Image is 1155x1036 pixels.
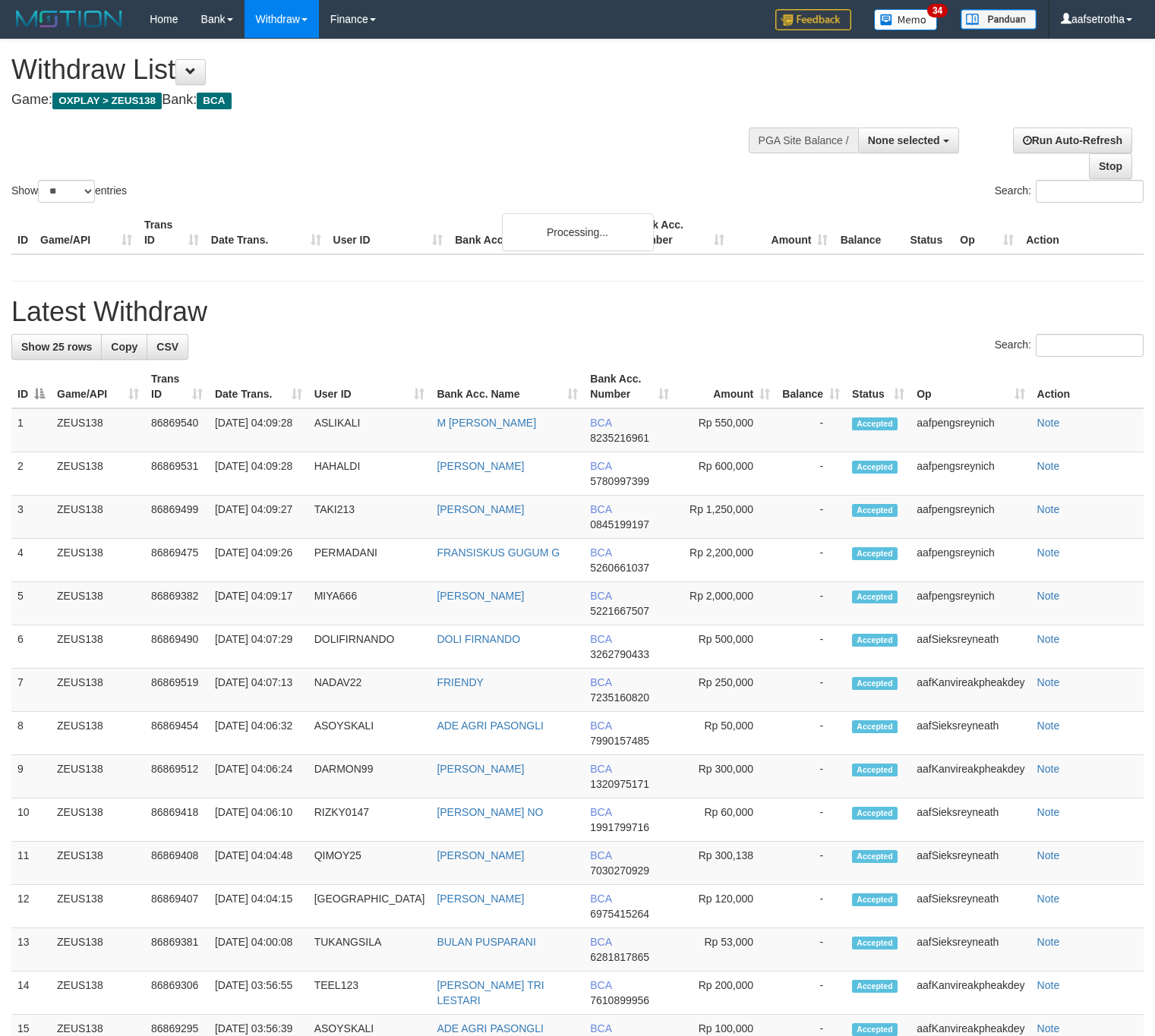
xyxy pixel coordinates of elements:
span: Accepted [852,893,898,906]
td: ASOYSKALI [308,712,431,755]
td: ZEUS138 [51,712,145,755]
td: ZEUS138 [51,971,145,1015]
td: aafpengsreynich [910,582,1030,625]
td: - [776,582,846,625]
span: Show 25 rows [21,341,92,353]
span: Accepted [852,677,898,690]
th: Bank Acc. Name [449,211,626,254]
span: 34 [927,4,948,17]
td: Rp 60,000 [675,798,776,842]
td: Rp 500,000 [675,625,776,669]
td: RIZKY0147 [308,798,431,842]
span: Copy 7235160820 to clipboard [590,691,649,704]
span: BCA [590,546,611,559]
td: aafSieksreyneath [910,928,1030,971]
td: ZEUS138 [51,755,145,798]
td: aafKanvireakpheakdey [910,669,1030,712]
span: BCA [590,720,611,732]
a: [PERSON_NAME] [437,849,524,861]
th: Bank Acc. Number: activate to sort column ascending [584,365,675,408]
a: Run Auto-Refresh [1013,128,1132,153]
th: Date Trans. [205,211,327,254]
td: 86869475 [145,539,209,582]
span: Accepted [852,807,898,820]
span: Accepted [852,980,898,993]
th: ID: activate to sort column descending [11,365,51,408]
span: Copy 1320975171 to clipboard [590,778,649,790]
td: [DATE] 04:09:26 [209,539,308,582]
td: ZEUS138 [51,928,145,971]
span: Copy 5221667507 to clipboard [590,605,649,617]
td: 9 [11,755,51,798]
td: 86869454 [145,712,209,755]
th: Op [954,211,1020,254]
span: Copy 1991799716 to clipboard [590,821,649,833]
a: Note [1037,633,1060,645]
td: - [776,885,846,928]
td: aafKanvireakpheakdey [910,755,1030,798]
span: BCA [590,893,611,905]
td: 3 [11,496,51,539]
th: ID [11,211,34,254]
td: [GEOGRAPHIC_DATA] [308,885,431,928]
h1: Latest Withdraw [11,297,1144,327]
td: [DATE] 04:04:15 [209,885,308,928]
td: [DATE] 04:00:08 [209,928,308,971]
td: TAKI213 [308,496,431,539]
span: Copy 6281817865 to clipboard [590,951,649,963]
td: ZEUS138 [51,496,145,539]
td: DARMON99 [308,755,431,798]
td: ZEUS138 [51,625,145,669]
th: Status: activate to sort column ascending [846,365,910,408]
td: MIYA666 [308,582,431,625]
a: Stop [1089,153,1132,179]
td: 86869519 [145,669,209,712]
a: FRANSISKUS GUGUM G [437,546,560,559]
td: [DATE] 04:09:27 [209,496,308,539]
td: - [776,712,846,755]
th: Bank Acc. Number [626,211,731,254]
a: Copy [101,334,147,360]
button: None selected [858,128,959,153]
td: 86869512 [145,755,209,798]
div: PGA Site Balance / [749,128,858,153]
td: 86869407 [145,885,209,928]
a: [PERSON_NAME] [437,460,524,472]
span: BCA [590,936,611,948]
th: Game/API: activate to sort column ascending [51,365,145,408]
td: 86869531 [145,452,209,496]
span: Accepted [852,461,898,474]
td: 86869499 [145,496,209,539]
td: 10 [11,798,51,842]
span: Copy 7610899956 to clipboard [590,994,649,1006]
a: [PERSON_NAME] TRI LESTARI [437,979,544,1006]
td: - [776,408,846,452]
img: panduan.png [961,9,1037,30]
td: Rp 2,200,000 [675,539,776,582]
td: - [776,539,846,582]
td: 1 [11,408,51,452]
td: 4 [11,539,51,582]
td: [DATE] 04:04:48 [209,842,308,885]
a: BULAN PUSPARANI [437,936,535,948]
a: ADE AGRI PASONGLI [437,1022,544,1034]
span: BCA [590,1022,611,1034]
th: Balance [834,211,904,254]
a: Note [1037,806,1060,818]
a: Note [1037,1022,1060,1034]
label: Show entries [11,180,127,203]
td: Rp 300,138 [675,842,776,885]
th: Date Trans.: activate to sort column ascending [209,365,308,408]
td: 86869382 [145,582,209,625]
span: Accepted [852,1023,898,1036]
h4: Game: Bank: [11,93,755,108]
td: aafpengsreynich [910,539,1030,582]
td: aafSieksreyneath [910,885,1030,928]
td: - [776,669,846,712]
th: Trans ID: activate to sort column ascending [145,365,209,408]
a: DOLI FIRNANDO [437,633,520,645]
td: 86869408 [145,842,209,885]
td: [DATE] 04:06:24 [209,755,308,798]
td: 8 [11,712,51,755]
span: OXPLAY > ZEUS138 [52,93,162,109]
